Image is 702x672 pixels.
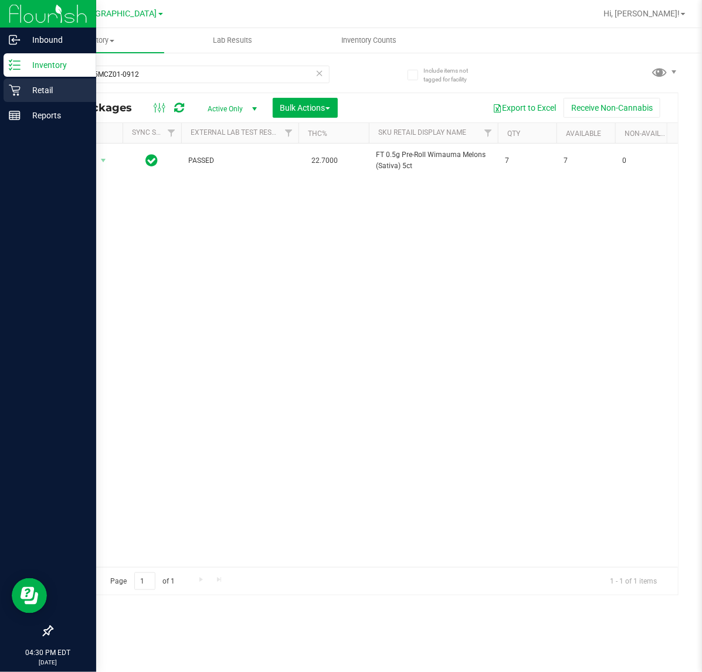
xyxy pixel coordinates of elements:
a: Available [566,129,601,138]
span: 7 [505,155,550,166]
a: Filter [279,123,299,143]
button: Bulk Actions [273,98,338,118]
p: [DATE] [5,658,91,667]
span: Hi, [PERSON_NAME]! [603,9,680,18]
a: THC% [308,129,327,138]
inline-svg: Inbound [9,34,21,46]
span: All Packages [61,101,144,114]
span: PASSED [188,155,291,166]
span: 22.7000 [306,152,344,169]
span: 1 - 1 of 1 items [601,572,666,590]
span: Inventory [28,35,164,46]
span: [GEOGRAPHIC_DATA] [77,9,157,19]
p: Inbound [21,33,91,47]
a: Filter [479,123,498,143]
p: Inventory [21,58,91,72]
inline-svg: Reports [9,110,21,121]
a: Qty [507,129,520,138]
a: External Lab Test Result [191,128,283,137]
a: Inventory [28,28,164,53]
span: Clear [316,66,324,81]
a: Inventory Counts [301,28,437,53]
inline-svg: Retail [9,84,21,96]
span: Bulk Actions [280,103,330,112]
p: Reports [21,108,91,122]
a: Filter [162,123,181,143]
iframe: Resource center [12,578,47,613]
span: select [96,152,111,169]
a: Lab Results [164,28,300,53]
span: FT 0.5g Pre-Roll Wimauma Melons (Sativa) 5ct [376,149,491,172]
a: Sync Status [132,128,177,137]
p: Retail [21,83,91,97]
inline-svg: Inventory [9,59,21,71]
span: Page of 1 [100,572,185,591]
span: 0 [622,155,667,166]
input: Search Package ID, Item Name, SKU, Lot or Part Number... [52,66,330,83]
a: Non-Available [625,129,677,138]
span: 7 [564,155,608,166]
button: Receive Non-Cannabis [564,98,660,118]
p: 04:30 PM EDT [5,647,91,658]
button: Export to Excel [485,98,564,118]
span: Inventory Counts [325,35,412,46]
span: In Sync [146,152,158,169]
span: Lab Results [197,35,268,46]
a: Sku Retail Display Name [378,128,466,137]
input: 1 [134,572,155,591]
span: Include items not tagged for facility [423,66,482,84]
